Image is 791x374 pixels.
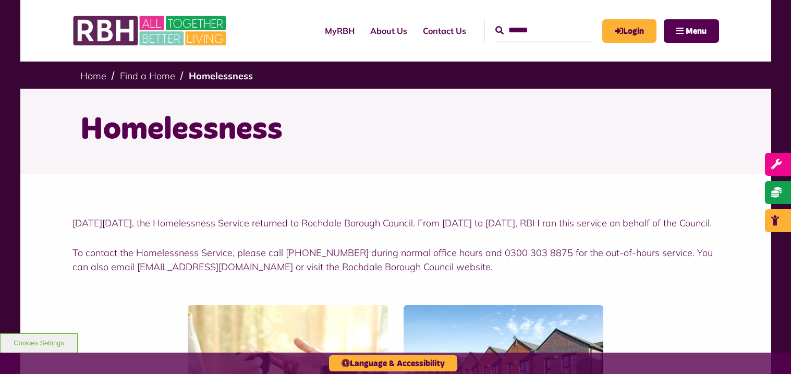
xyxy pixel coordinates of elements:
[80,70,106,82] a: Home
[744,327,791,374] iframe: Netcall Web Assistant for live chat
[120,70,175,82] a: Find a Home
[304,261,493,273] span: .
[415,17,474,45] a: Contact Us
[317,17,362,45] a: MyRBH
[362,17,415,45] a: About Us
[664,19,719,43] button: Navigation
[307,261,491,273] a: visit the Rochdale Borough Council website
[72,216,719,230] p: [DATE][DATE], the Homelessness Service returned to Rochdale Borough Council. From [DATE] to [DATE...
[189,70,253,82] a: Homelessness
[602,19,656,43] a: MyRBH
[329,355,457,371] button: Language & Accessibility
[72,246,719,274] p: To contact the Homelessness Service, please call [PHONE_NUMBER] during normal office hours and 03...
[80,110,711,150] h1: Homelessness
[686,27,707,35] span: Menu
[72,10,229,51] img: RBH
